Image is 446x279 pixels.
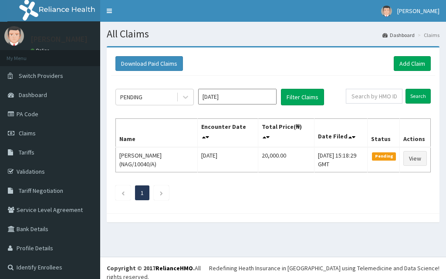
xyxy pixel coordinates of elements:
div: Redefining Heath Insurance in [GEOGRAPHIC_DATA] using Telemedicine and Data Science! [209,264,439,272]
a: View [403,151,427,166]
td: [DATE] 15:18:29 GMT [314,147,368,172]
a: Online [30,47,51,54]
button: Filter Claims [281,89,324,105]
a: Add Claim [394,56,431,71]
p: [PERSON_NAME] [30,35,88,43]
th: Name [116,119,198,148]
input: Search [405,89,431,104]
span: Tariff Negotiation [19,187,63,195]
th: Encounter Date [197,119,258,148]
strong: Copyright © 2017 . [107,264,195,272]
span: Dashboard [19,91,47,99]
a: Dashboard [382,31,415,39]
a: Next page [159,189,163,197]
li: Claims [416,31,439,39]
th: Actions [399,119,430,148]
span: Tariffs [19,148,34,156]
input: Search by HMO ID [346,89,402,104]
img: User Image [381,6,392,17]
input: Select Month and Year [198,89,277,104]
button: Download Paid Claims [115,56,183,71]
td: 20,000.00 [258,147,314,172]
a: Previous page [121,189,125,197]
div: PENDING [120,93,142,101]
span: Switch Providers [19,72,63,80]
td: [PERSON_NAME] (NAG/10040/A) [116,147,198,172]
a: RelianceHMO [155,264,193,272]
th: Date Filed [314,119,368,148]
img: User Image [4,26,24,46]
td: [DATE] [197,147,258,172]
a: Page 1 is your current page [141,189,144,197]
span: [PERSON_NAME] [397,7,439,15]
th: Total Price(₦) [258,119,314,148]
h1: All Claims [107,28,439,40]
span: Claims [19,129,36,137]
span: Pending [372,152,396,160]
th: Status [368,119,400,148]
